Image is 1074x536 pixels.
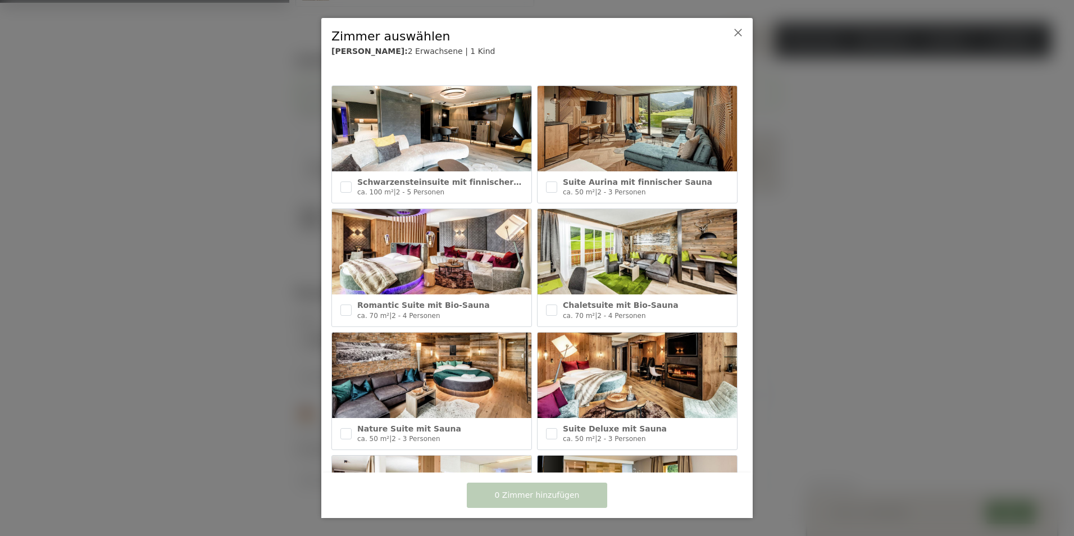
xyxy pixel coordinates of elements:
span: ca. 70 m² [357,312,389,320]
img: Romantic Suite mit Bio-Sauna [332,209,531,294]
span: Nature Suite mit Sauna [357,424,461,433]
img: Suite Aurina mit finnischer Sauna [538,86,737,171]
div: Zimmer auswählen [331,28,708,46]
span: | [595,435,597,443]
img: Chaletsuite mit Bio-Sauna [538,209,737,294]
span: Suite Aurina mit finnischer Sauna [563,178,712,187]
span: 2 - 3 Personen [597,435,645,443]
span: Romantic Suite mit Bio-Sauna [357,301,490,310]
span: 2 Erwachsene | 1 Kind [408,47,495,56]
span: Schwarzensteinsuite mit finnischer Sauna [357,178,544,187]
span: 2 - 3 Personen [597,188,645,196]
span: ca. 100 m² [357,188,394,196]
span: | [389,312,392,320]
b: [PERSON_NAME]: [331,47,408,56]
span: 2 - 3 Personen [392,435,440,443]
span: ca. 50 m² [563,188,595,196]
span: 2 - 5 Personen [396,188,444,196]
span: Suite Deluxe mit Sauna [563,424,667,433]
img: Nature Suite mit Sauna [332,333,531,418]
span: | [595,188,597,196]
img: Schwarzensteinsuite mit finnischer Sauna [332,86,531,171]
span: | [595,312,597,320]
span: Chaletsuite mit Bio-Sauna [563,301,679,310]
span: ca. 70 m² [563,312,595,320]
span: ca. 50 m² [357,435,389,443]
img: Suite Deluxe mit Sauna [538,333,737,418]
span: 2 - 4 Personen [392,312,440,320]
span: | [389,435,392,443]
span: 2 - 4 Personen [597,312,645,320]
span: | [394,188,396,196]
span: ca. 50 m² [563,435,595,443]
